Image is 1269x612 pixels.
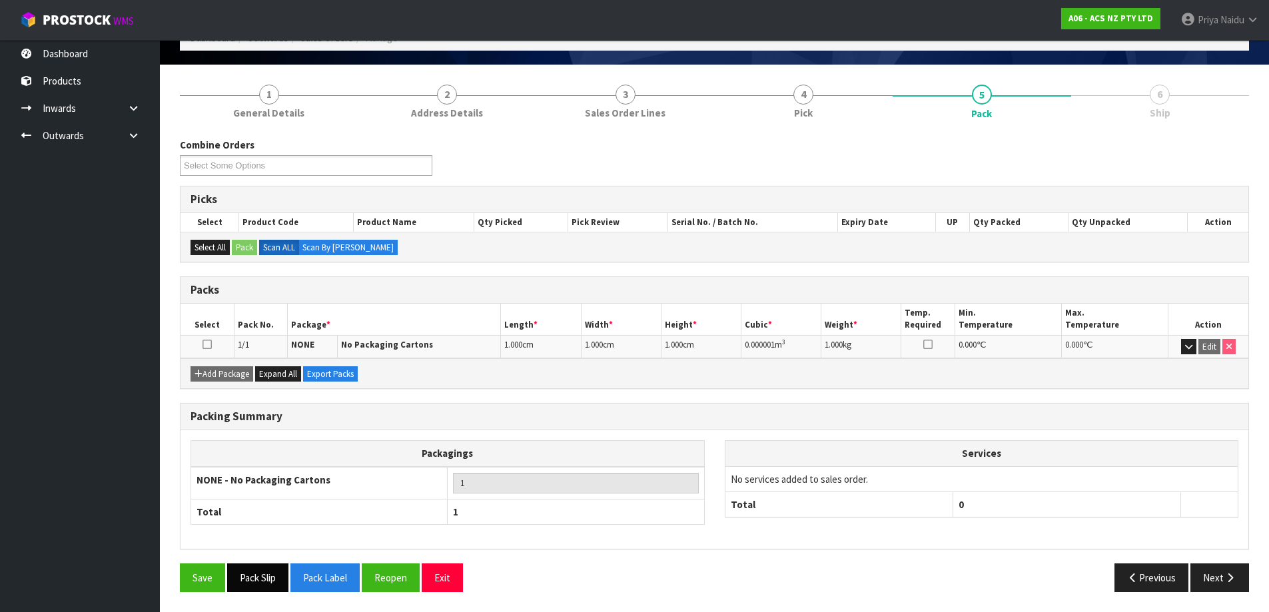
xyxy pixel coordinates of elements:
th: Total [191,499,448,524]
th: Height [661,304,741,335]
span: Pick [794,106,813,120]
button: Add Package [191,366,253,382]
span: Sales Order Lines [585,106,665,120]
button: Pack Label [290,563,360,592]
small: WMS [113,15,134,27]
span: Ship [1150,106,1170,120]
th: Serial No. / Batch No. [668,213,838,232]
span: 0.000 [959,339,977,350]
th: Qty Packed [969,213,1068,232]
th: Product Name [354,213,474,232]
th: Packagings [191,441,705,467]
th: Action [1188,213,1248,232]
span: 0.000 [1065,339,1083,350]
span: 1/1 [238,339,249,350]
td: m [741,335,821,358]
span: 4 [793,85,813,105]
th: Select [181,304,234,335]
span: Expand All [259,368,297,380]
th: Weight [821,304,901,335]
span: Naidu [1220,13,1244,26]
button: Export Packs [303,366,358,382]
td: cm [581,335,661,358]
span: 2 [437,85,457,105]
label: Combine Orders [180,138,254,152]
button: Reopen [362,563,420,592]
button: Edit [1198,339,1220,355]
span: 1.000 [504,339,522,350]
span: 5 [972,85,992,105]
th: Max. Temperature [1061,304,1168,335]
th: Width [581,304,661,335]
span: 0 [959,498,964,511]
td: ℃ [1061,335,1168,358]
strong: NONE - No Packaging Cartons [197,473,330,486]
td: ℃ [955,335,1061,358]
span: 6 [1150,85,1170,105]
span: 3 [616,85,635,105]
span: 1 [259,85,279,105]
th: Select [181,213,239,232]
strong: No Packaging Cartons [341,339,433,350]
span: 1 [453,505,458,518]
th: Package [287,304,501,335]
button: Save [180,563,225,592]
th: Length [501,304,581,335]
strong: A06 - ACS NZ PTY LTD [1068,13,1153,24]
span: ProStock [43,11,111,29]
td: cm [661,335,741,358]
button: Pack [232,240,257,256]
a: A06 - ACS NZ PTY LTD [1061,8,1160,29]
h3: Packing Summary [191,410,1238,423]
th: Product Code [239,213,354,232]
th: Cubic [741,304,821,335]
th: Qty Picked [474,213,568,232]
strong: NONE [291,339,314,350]
span: 1.000 [585,339,603,350]
th: Services [725,441,1238,466]
th: Total [725,491,953,517]
button: Select All [191,240,230,256]
th: Pick Review [568,213,668,232]
button: Expand All [255,366,301,382]
button: Exit [422,563,463,592]
img: cube-alt.png [20,11,37,28]
span: General Details [233,106,304,120]
th: Pack No. [234,304,287,335]
h3: Packs [191,284,1238,296]
th: UP [935,213,969,232]
span: 0.000001 [745,339,775,350]
th: Action [1168,304,1248,335]
span: Pack [180,128,1249,603]
button: Pack Slip [227,563,288,592]
td: kg [821,335,901,358]
th: Temp. Required [901,304,955,335]
td: No services added to sales order. [725,466,1238,491]
td: cm [501,335,581,358]
th: Expiry Date [838,213,936,232]
span: Address Details [411,106,483,120]
sup: 3 [782,338,785,346]
span: Priya [1198,13,1218,26]
span: 1.000 [665,339,683,350]
th: Qty Unpacked [1068,213,1187,232]
button: Next [1190,563,1249,592]
label: Scan By [PERSON_NAME] [298,240,398,256]
h3: Picks [191,193,1238,206]
span: 1.000 [825,339,843,350]
th: Min. Temperature [955,304,1061,335]
label: Scan ALL [259,240,299,256]
span: Pack [971,107,992,121]
button: Previous [1114,563,1189,592]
